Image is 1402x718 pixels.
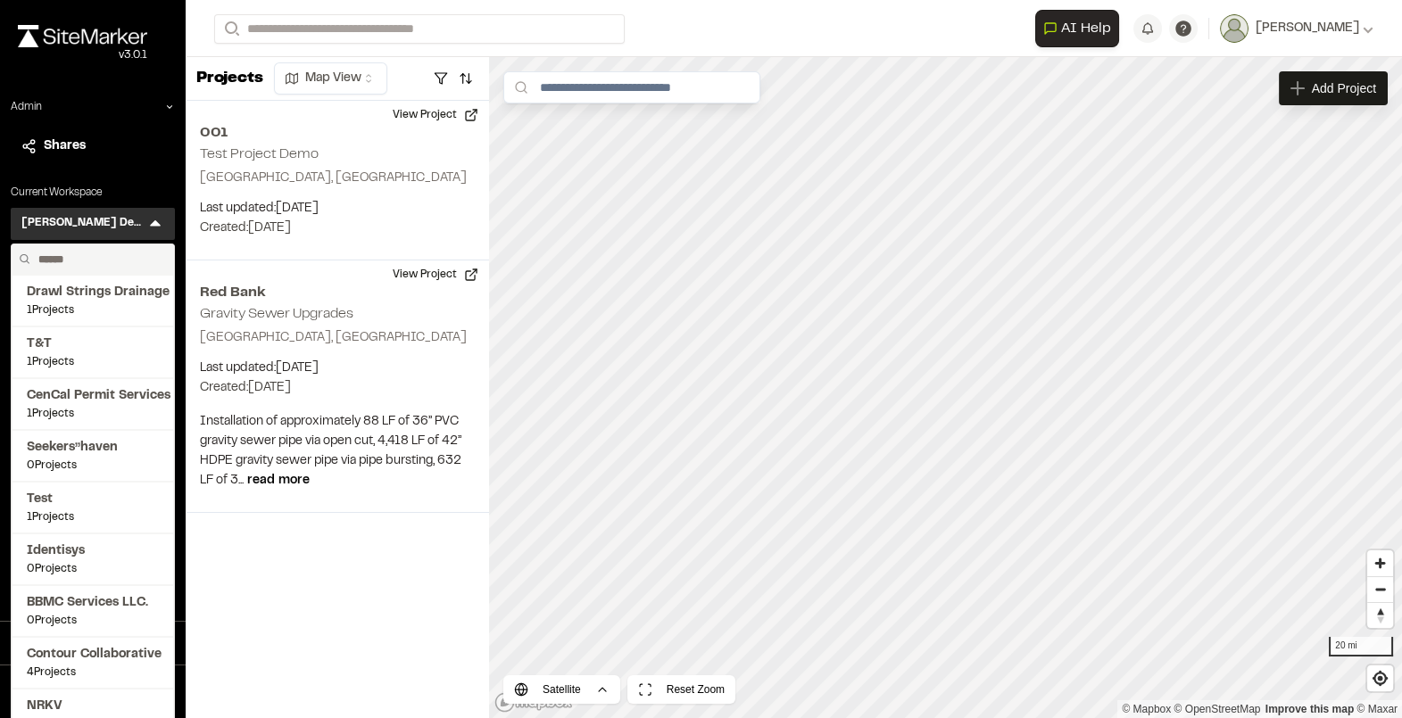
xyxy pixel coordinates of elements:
span: Shares [44,136,86,156]
a: Drawl Strings Drainage1Projects [27,283,159,318]
span: Contour Collaborative [27,645,159,664]
p: [GEOGRAPHIC_DATA], [GEOGRAPHIC_DATA] [200,328,475,348]
span: Test [27,490,159,509]
button: Reset bearing to north [1367,602,1393,628]
span: BBMC Services LLC. [27,593,159,613]
span: Add Project [1312,79,1376,97]
p: Installation of approximately 88 LF of 36” PVC gravity sewer pipe via open cut, 4,418 LF of 42” H... [200,412,475,491]
span: 0 Projects [27,561,159,577]
span: 4 Projects [27,664,159,681]
p: Admin [11,99,42,115]
p: Created: [DATE] [200,219,475,238]
span: CenCal Permit Services [27,386,159,406]
a: BBMC Services LLC.0Projects [27,593,159,629]
button: Search [214,14,246,44]
a: Maxar [1356,703,1398,715]
button: Satellite [503,675,620,704]
p: Last updated: [DATE] [200,199,475,219]
a: T&T1Projects [27,334,159,370]
span: AI Help [1061,18,1111,39]
a: Contour Collaborative4Projects [27,645,159,681]
a: Seekers’’haven0Projects [27,438,159,474]
h3: [PERSON_NAME] Demo Workspace [21,215,146,233]
p: [GEOGRAPHIC_DATA], [GEOGRAPHIC_DATA] [200,169,475,188]
span: Reset bearing to north [1367,603,1393,628]
span: 0 Projects [27,458,159,474]
a: Mapbox [1122,703,1171,715]
span: 1 Projects [27,406,159,422]
a: Mapbox logo [494,692,573,713]
p: Created: [DATE] [200,378,475,398]
span: Seekers’’haven [27,438,159,458]
p: Projects [196,67,263,91]
p: Last updated: [DATE] [200,359,475,378]
button: Zoom out [1367,576,1393,602]
div: Open AI Assistant [1035,10,1126,47]
button: Zoom in [1367,550,1393,576]
a: OpenStreetMap [1174,703,1261,715]
span: 0 Projects [27,613,159,629]
a: Test1Projects [27,490,159,525]
h2: Gravity Sewer Upgrades [200,308,353,320]
h2: Test Project Demo [200,148,319,161]
a: Map feedback [1265,703,1354,715]
img: rebrand.png [18,25,147,47]
span: read more [247,475,310,486]
h2: 001 [200,122,475,144]
h2: Red Bank [200,282,475,303]
a: CenCal Permit Services1Projects [27,386,159,422]
span: Zoom out [1367,577,1393,602]
span: T&T [27,334,159,354]
button: Open AI Assistant [1035,10,1119,47]
span: Identisys [27,541,159,561]
button: Find my location [1367,665,1393,691]
span: NRKV [27,697,159,716]
span: [PERSON_NAME] [1256,19,1359,38]
button: View Project [382,101,489,129]
div: Oh geez...please don't... [18,47,147,63]
button: Reset Zoom [627,675,735,704]
img: User [1220,14,1249,43]
button: [PERSON_NAME] [1220,14,1373,43]
span: 1 Projects [27,302,159,318]
p: Current Workspace [11,185,175,201]
span: 1 Projects [27,354,159,370]
span: 1 Projects [27,509,159,525]
button: View Project [382,260,489,289]
a: Shares [21,136,164,156]
a: Identisys0Projects [27,541,159,577]
span: Drawl Strings Drainage [27,283,159,302]
div: 20 mi [1329,637,1393,656]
